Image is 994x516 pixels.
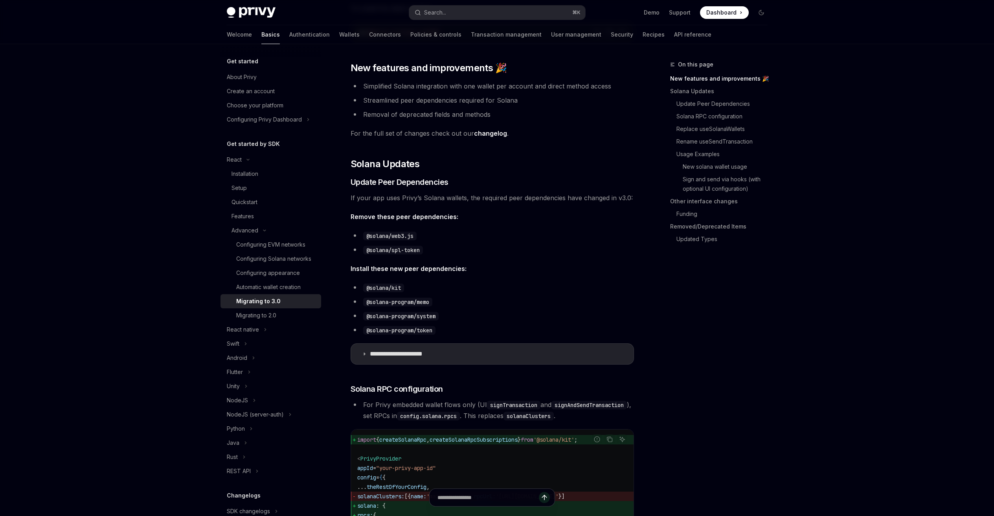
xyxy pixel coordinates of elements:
strong: Install these new peer dependencies: [351,265,467,273]
a: Transaction management [471,25,542,44]
span: For the full set of changes check out our . [351,128,634,139]
button: Toggle Advanced section [220,223,321,238]
code: config.solana.rpcs [397,412,460,420]
a: Automatic wallet creation [220,280,321,294]
h5: Get started by SDK [227,139,280,149]
a: Migrating to 2.0 [220,308,321,322]
span: Solana Updates [351,158,420,170]
code: signTransaction [487,401,540,409]
button: Send message [539,492,550,503]
button: Toggle React native section [220,322,321,337]
span: appId [357,464,373,472]
a: Sign and send via hooks (with optional UI configuration) [670,173,774,195]
div: Search... [424,8,446,17]
div: REST API [227,466,251,476]
a: Configuring appearance [220,266,321,280]
span: createSolanaRpc [379,436,426,443]
span: New features and improvements 🎉 [351,62,507,74]
a: Basics [261,25,280,44]
span: Update Peer Dependencies [351,177,448,188]
button: Copy the contents from the code block [604,434,615,444]
a: Updated Types [670,233,774,245]
a: Dashboard [700,6,749,19]
div: Configuring appearance [236,268,300,278]
button: Toggle Python section [220,422,321,436]
span: { [379,474,382,481]
a: Migrating to 3.0 [220,294,321,308]
code: solanaClusters [503,412,554,420]
code: @solana/kit [363,284,404,292]
div: About Privy [227,72,257,82]
span: createSolanaRpcSubscriptions [430,436,518,443]
a: Solana Updates [670,85,774,98]
span: ; [574,436,577,443]
span: { [376,436,379,443]
code: @solana/web3.js [363,232,417,240]
span: On this page [678,60,713,69]
span: , [426,483,430,490]
img: dark logo [227,7,276,18]
div: Swift [227,339,239,348]
div: Automatic wallet creation [236,282,301,292]
button: Toggle React section [220,153,321,167]
span: from [521,436,533,443]
div: Unity [227,381,240,391]
a: Recipes [643,25,665,44]
a: Choose your platform [220,98,321,112]
div: Android [227,353,247,363]
a: Security [611,25,633,44]
code: signAndSendTransaction [551,401,627,409]
button: Toggle Java section [220,436,321,450]
button: Toggle dark mode [755,6,768,19]
button: Toggle Android section [220,351,321,365]
div: Rust [227,452,238,462]
div: NodeJS [227,396,248,405]
a: New features and improvements 🎉 [670,72,774,85]
div: Installation [232,169,258,179]
span: Dashboard [706,9,737,17]
a: Create an account [220,84,321,98]
button: Toggle REST API section [220,464,321,478]
code: @solana/spl-token [363,246,423,254]
a: Support [669,9,691,17]
a: About Privy [220,70,321,84]
button: Toggle Flutter section [220,365,321,379]
a: Connectors [369,25,401,44]
span: '@solana/kit' [533,436,574,443]
div: SDK changelogs [227,507,270,516]
span: = [373,464,376,472]
button: Toggle Swift section [220,337,321,351]
div: React native [227,325,259,334]
div: Configuring Solana networks [236,254,311,264]
a: changelog [474,129,507,138]
a: Setup [220,181,321,195]
div: Setup [232,183,247,193]
div: Flutter [227,367,243,377]
div: Migrating to 2.0 [236,311,276,320]
span: If your app uses Privy’s Solana wallets, the required peer dependencies have changed in v3.0: [351,192,634,203]
a: Solana RPC configuration [670,110,774,123]
a: Demo [644,9,660,17]
code: @solana-program/memo [363,298,432,306]
a: New solana wallet usage [670,160,774,173]
div: Features [232,212,254,221]
div: Quickstart [232,197,257,207]
div: NodeJS (server-auth) [227,410,284,419]
input: Ask a question... [437,489,539,506]
div: Configuring EVM networks [236,240,305,249]
a: Configuring EVM networks [220,238,321,252]
button: Ask AI [617,434,627,444]
a: Usage Examples [670,148,774,160]
a: Welcome [227,25,252,44]
button: Toggle Configuring Privy Dashboard section [220,112,321,127]
h5: Get started [227,57,258,66]
li: Simplified Solana integration with one wallet per account and direct method access [351,81,634,92]
a: Configuring Solana networks [220,252,321,266]
div: Create an account [227,87,275,96]
button: Open search [409,6,585,20]
h5: Changelogs [227,491,261,500]
a: Removed/Deprecated Items [670,220,774,233]
span: PrivyProvider [360,455,401,462]
span: import [357,436,376,443]
a: User management [551,25,601,44]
